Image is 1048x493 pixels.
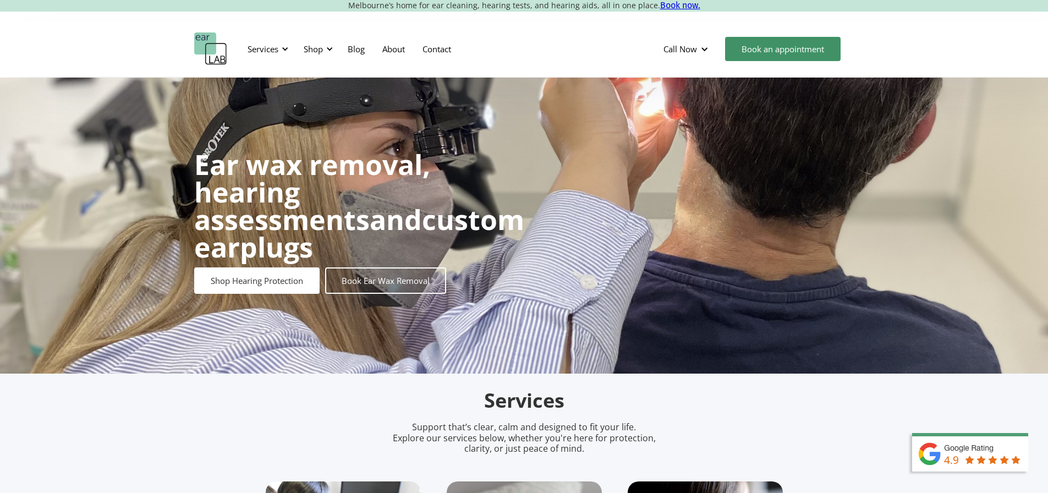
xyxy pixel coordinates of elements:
p: Support that’s clear, calm and designed to fit your life. Explore our services below, whether you... [378,422,670,454]
strong: custom earplugs [194,201,524,266]
a: home [194,32,227,65]
h1: and [194,151,524,261]
div: Shop [304,43,323,54]
div: Services [241,32,292,65]
div: Call Now [655,32,720,65]
div: Call Now [663,43,697,54]
div: Services [248,43,278,54]
a: About [374,33,414,65]
a: Book an appointment [725,37,841,61]
a: Contact [414,33,460,65]
a: Shop Hearing Protection [194,267,320,294]
strong: Ear wax removal, hearing assessments [194,146,430,238]
a: Blog [339,33,374,65]
h2: Services [266,388,783,414]
div: Shop [297,32,336,65]
a: Book Ear Wax Removal [325,267,446,294]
